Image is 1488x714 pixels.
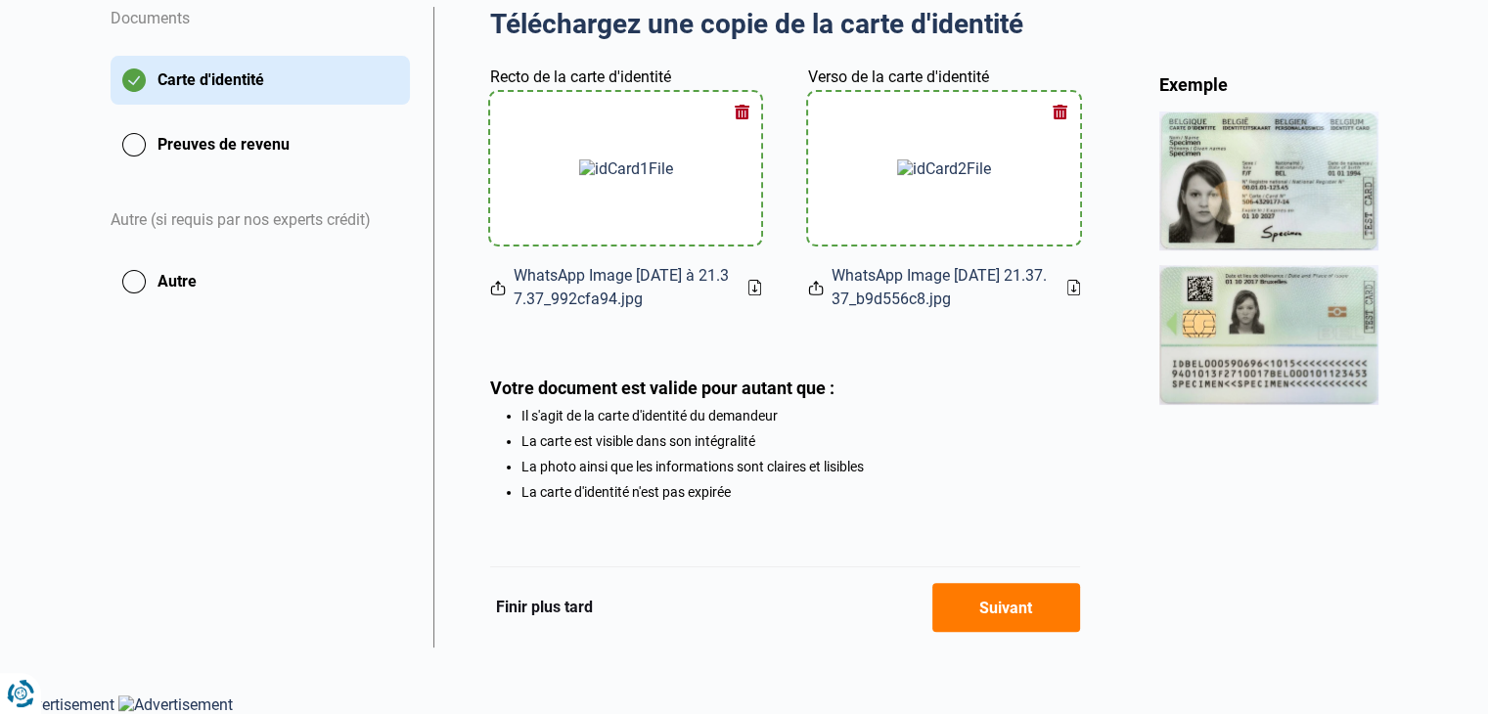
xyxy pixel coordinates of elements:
img: idCard2File [897,159,991,178]
button: Suivant [932,583,1080,632]
li: Il s'agit de la carte d'identité du demandeur [521,408,1080,424]
a: Download [1067,280,1080,295]
a: Download [748,280,761,295]
div: Documents [111,7,410,56]
li: La photo ainsi que les informations sont claires et lisibles [521,459,1080,474]
span: WhatsApp Image [DATE] 21.37.37_b9d556c8.jpg [832,264,1051,311]
img: idCard1File [579,159,673,178]
button: Preuves de revenu [111,120,410,169]
div: Exemple [1159,73,1378,96]
button: Autre [111,257,410,306]
img: idCard [1159,112,1378,404]
li: La carte est visible dans son intégralité [521,433,1080,449]
div: Votre document est valide pour autant que : [490,378,1080,398]
span: WhatsApp Image [DATE] à 21.37.37_992cfa94.jpg [514,264,733,311]
img: Advertisement [118,695,233,714]
label: Recto de la carte d'identité [490,66,671,89]
button: Finir plus tard [490,595,599,620]
li: La carte d'identité n'est pas expirée [521,484,1080,500]
h2: Téléchargez une copie de la carte d'identité [490,7,1080,42]
button: Carte d'identité [111,56,410,105]
div: Autre (si requis par nos experts crédit) [111,185,410,257]
label: Verso de la carte d'identité [808,66,989,89]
